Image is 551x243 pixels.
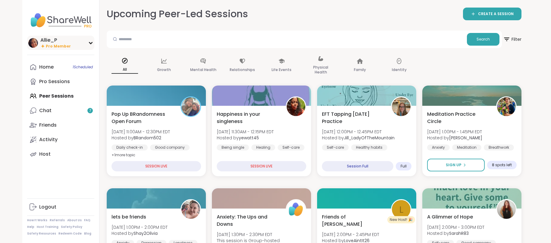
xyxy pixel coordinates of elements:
div: Anxiety [427,144,450,151]
a: Safety Policy [61,225,82,229]
div: Logout [39,204,56,210]
div: Host [39,151,51,157]
a: Host [27,147,94,161]
span: Filter [503,32,521,47]
p: Identity [392,66,407,73]
span: 7 [89,108,91,113]
a: How It Works [27,218,47,222]
img: Nicholas [497,97,516,116]
button: Filter [503,31,521,48]
span: Sign Up [446,162,461,168]
span: Meditation Practice Circle [427,111,490,125]
a: Activity [27,132,94,147]
b: yewatt45 [239,135,259,141]
span: Pro Member [46,44,71,49]
a: Help [27,225,34,229]
a: CREATE A SESSION [463,8,521,20]
span: L [399,202,403,217]
span: Pop Up BRandomness Open Forum [112,111,174,125]
span: [DATE] 1:00PM - 2:00PM EDT [112,224,168,230]
a: Chat7 [27,103,94,118]
b: [PERSON_NAME] [449,135,482,141]
p: Family [354,66,366,73]
span: 1 Scheduled [73,65,93,70]
a: Pro Sessions [27,74,94,89]
span: EFT Tapping [DATE] Practice [322,111,384,125]
div: Breathwork [484,144,514,151]
div: Meditation [452,144,481,151]
b: Jill_LadyOfTheMountain [344,135,395,141]
span: [DATE] 1:00PM - 1:45PM EDT [427,129,482,135]
p: Physical Health [307,64,334,76]
div: Good company [150,144,190,151]
img: Allie_P [28,38,38,48]
p: Mental Health [190,66,216,73]
button: Search [467,33,499,46]
b: SarahR83 [449,230,469,236]
a: Blog [84,232,91,236]
div: Healthy habits [351,144,387,151]
span: Happiness in your singleness [217,111,279,125]
b: BRandom502 [134,135,161,141]
span: [DATE] 11:30AM - 12:15PM EDT [217,129,274,135]
a: Host Training [37,225,58,229]
span: Hosted by [427,135,482,141]
img: ShareWell [287,200,305,219]
img: ShareWell Nav Logo [27,10,94,31]
span: Friends of [PERSON_NAME] [322,213,384,228]
div: Friends [39,122,57,128]
span: Hosted by [322,135,395,141]
div: Activity [39,136,58,143]
div: Chat [39,107,52,114]
p: Relationships [230,66,255,73]
div: Daily check-in [112,144,148,151]
a: About Us [67,218,82,222]
div: Being single [217,144,249,151]
b: Shay2Olivia [134,230,158,236]
img: Shay2Olivia [181,200,200,219]
div: SESSION LIVE [217,161,306,171]
p: All [112,66,138,74]
a: Friends [27,118,94,132]
a: Safety Resources [27,232,56,236]
a: Home1Scheduled [27,60,94,74]
h2: Upcoming Peer-Led Sessions [107,7,248,21]
img: SarahR83 [497,200,516,219]
span: [DATE] 12:00PM - 12:45PM EDT [322,129,395,135]
span: Full [401,164,407,169]
div: Self-care [278,144,304,151]
span: Hosted by [112,230,168,236]
div: Healing [251,144,275,151]
span: Search [477,37,490,42]
a: Referrals [50,218,65,222]
span: Hosted by [217,135,274,141]
button: Sign Up [427,159,485,171]
div: New Host! 🎉 [387,216,415,223]
p: Life Events [272,66,291,73]
span: A Glimmer of Hope [427,213,473,221]
span: [DATE] 2:00PM - 3:00PM EDT [427,224,484,230]
img: Jill_LadyOfTheMountain [392,97,411,116]
span: Hosted by [112,135,170,141]
span: lets be friends [112,213,146,221]
div: Pro Sessions [39,78,70,85]
a: Logout [27,200,94,214]
span: [DATE] 11:00AM - 12:30PM EDT [112,129,170,135]
span: 8 spots left [492,163,512,167]
div: Self-care [322,144,349,151]
a: FAQ [84,218,90,222]
span: Anxiety: The Ups and Downs [217,213,279,228]
div: Allie_P [40,37,71,44]
span: Hosted by [427,230,484,236]
img: yewatt45 [287,97,305,116]
img: BRandom502 [181,97,200,116]
div: Session Full [322,161,393,171]
span: [DATE] 2:00PM - 2:45PM EDT [322,232,379,238]
div: SESSION LIVE [112,161,201,171]
a: Redeem Code [58,232,82,236]
p: Growth [157,66,171,73]
div: Home [39,64,54,70]
span: [DATE] 1:30PM - 2:30PM EDT [217,232,280,238]
span: CREATE A SESSION [478,11,514,17]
